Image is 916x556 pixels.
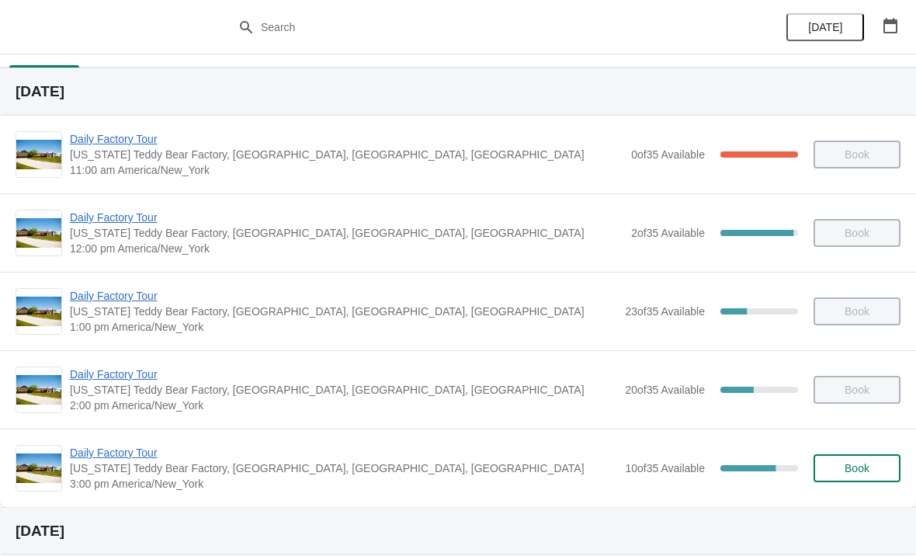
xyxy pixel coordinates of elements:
[70,367,617,382] span: Daily Factory Tour
[70,147,623,162] span: [US_STATE] Teddy Bear Factory, [GEOGRAPHIC_DATA], [GEOGRAPHIC_DATA], [GEOGRAPHIC_DATA]
[16,523,900,539] h2: [DATE]
[70,162,623,178] span: 11:00 am America/New_York
[70,445,617,460] span: Daily Factory Tour
[70,382,617,398] span: [US_STATE] Teddy Bear Factory, [GEOGRAPHIC_DATA], [GEOGRAPHIC_DATA], [GEOGRAPHIC_DATA]
[814,454,900,482] button: Book
[70,131,623,147] span: Daily Factory Tour
[16,218,61,248] img: Daily Factory Tour | Vermont Teddy Bear Factory, Shelburne Road, Shelburne, VT, USA | 12:00 pm Am...
[808,21,842,33] span: [DATE]
[70,476,617,492] span: 3:00 pm America/New_York
[16,453,61,484] img: Daily Factory Tour | Vermont Teddy Bear Factory, Shelburne Road, Shelburne, VT, USA | 3:00 pm Ame...
[625,305,705,318] span: 23 of 35 Available
[70,241,623,256] span: 12:00 pm America/New_York
[16,375,61,405] img: Daily Factory Tour | Vermont Teddy Bear Factory, Shelburne Road, Shelburne, VT, USA | 2:00 pm Ame...
[70,460,617,476] span: [US_STATE] Teddy Bear Factory, [GEOGRAPHIC_DATA], [GEOGRAPHIC_DATA], [GEOGRAPHIC_DATA]
[625,462,705,474] span: 10 of 35 Available
[845,462,869,474] span: Book
[16,84,900,99] h2: [DATE]
[260,13,687,41] input: Search
[70,319,617,335] span: 1:00 pm America/New_York
[16,140,61,170] img: Daily Factory Tour | Vermont Teddy Bear Factory, Shelburne Road, Shelburne, VT, USA | 11:00 am Am...
[786,13,864,41] button: [DATE]
[631,227,705,239] span: 2 of 35 Available
[70,398,617,413] span: 2:00 pm America/New_York
[70,288,617,304] span: Daily Factory Tour
[70,225,623,241] span: [US_STATE] Teddy Bear Factory, [GEOGRAPHIC_DATA], [GEOGRAPHIC_DATA], [GEOGRAPHIC_DATA]
[70,304,617,319] span: [US_STATE] Teddy Bear Factory, [GEOGRAPHIC_DATA], [GEOGRAPHIC_DATA], [GEOGRAPHIC_DATA]
[16,297,61,327] img: Daily Factory Tour | Vermont Teddy Bear Factory, Shelburne Road, Shelburne, VT, USA | 1:00 pm Ame...
[70,210,623,225] span: Daily Factory Tour
[625,384,705,396] span: 20 of 35 Available
[631,148,705,161] span: 0 of 35 Available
